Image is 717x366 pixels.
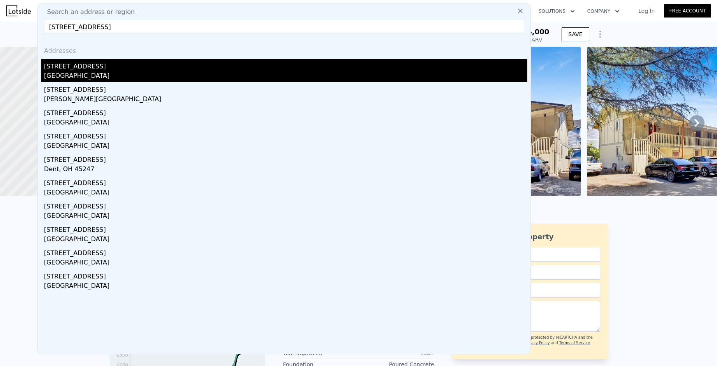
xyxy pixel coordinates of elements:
button: SAVE [562,27,589,41]
div: [STREET_ADDRESS] [44,129,527,141]
a: Privacy Policy [524,341,550,345]
div: [GEOGRAPHIC_DATA] [44,281,527,292]
div: [GEOGRAPHIC_DATA] [44,188,527,199]
div: [STREET_ADDRESS] [44,82,527,95]
div: [STREET_ADDRESS] [44,269,527,281]
div: [GEOGRAPHIC_DATA] [44,258,527,269]
div: [STREET_ADDRESS] [44,59,527,71]
div: [GEOGRAPHIC_DATA] [44,211,527,222]
button: Show Options [592,26,608,42]
div: [STREET_ADDRESS] [44,222,527,235]
a: Log In [629,7,664,15]
div: [STREET_ADDRESS] [44,105,527,118]
div: [GEOGRAPHIC_DATA] [44,118,527,129]
div: Addresses [41,40,527,59]
div: [PERSON_NAME][GEOGRAPHIC_DATA] [44,95,527,105]
tspan: $300 [116,352,128,358]
div: [STREET_ADDRESS] [44,199,527,211]
div: [STREET_ADDRESS] [44,175,527,188]
input: Enter an address, city, region, neighborhood or zip code [44,20,524,34]
button: Company [581,4,626,18]
div: [GEOGRAPHIC_DATA] [44,235,527,245]
div: This site is protected by reCAPTCHA and the Google and apply. [510,335,600,352]
button: Solutions [532,4,581,18]
a: Free Account [664,4,711,18]
div: Dent, OH 45247 [44,165,527,175]
div: [GEOGRAPHIC_DATA] [44,141,527,152]
div: [GEOGRAPHIC_DATA] [44,71,527,82]
a: Terms of Service [559,341,590,345]
div: [STREET_ADDRESS] [44,152,527,165]
div: [STREET_ADDRESS] [44,245,527,258]
span: Search an address or region [41,7,135,17]
img: Lotside [6,5,31,16]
